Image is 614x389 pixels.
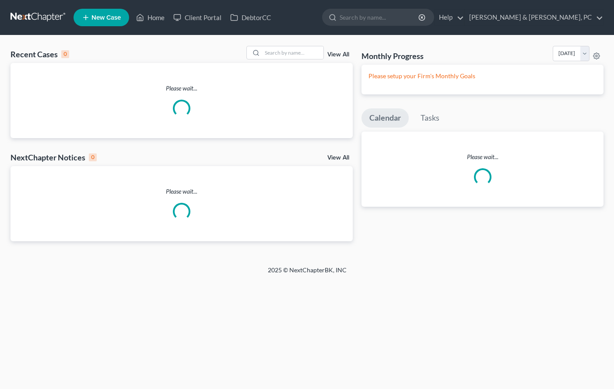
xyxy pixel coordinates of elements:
a: [PERSON_NAME] & [PERSON_NAME], PC [465,10,603,25]
div: 0 [89,153,97,161]
span: New Case [91,14,121,21]
a: DebtorCC [226,10,275,25]
div: 0 [61,50,69,58]
input: Search by name... [340,9,420,25]
a: Help [435,10,464,25]
p: Please setup your Firm's Monthly Goals [368,72,596,80]
a: Calendar [361,108,409,128]
a: View All [327,155,349,161]
p: Please wait... [11,187,353,196]
a: View All [327,52,349,58]
a: Tasks [413,108,447,128]
p: Please wait... [361,153,603,161]
div: Recent Cases [11,49,69,59]
h3: Monthly Progress [361,51,424,61]
input: Search by name... [262,46,323,59]
div: 2025 © NextChapterBK, INC [58,266,557,281]
p: Please wait... [11,84,353,93]
a: Home [132,10,169,25]
div: NextChapter Notices [11,152,97,163]
a: Client Portal [169,10,226,25]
